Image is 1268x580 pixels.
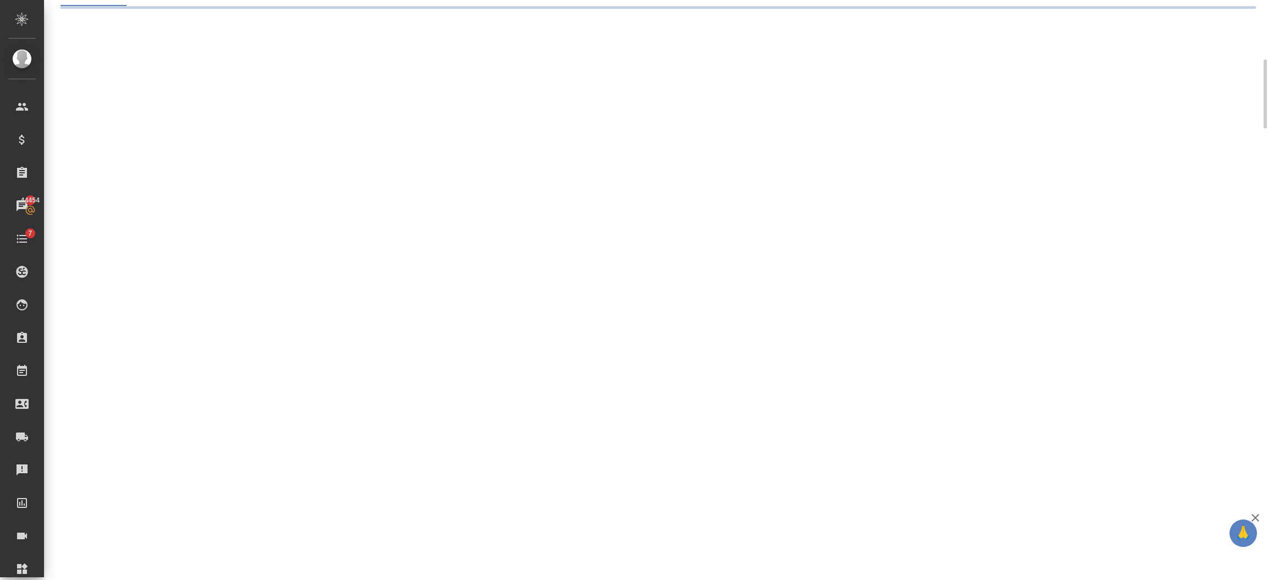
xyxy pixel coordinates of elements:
[1229,519,1257,547] button: 🙏
[14,195,46,206] span: 44454
[3,192,41,220] a: 44454
[3,225,41,253] a: 7
[21,228,39,239] span: 7
[1234,522,1253,545] span: 🙏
